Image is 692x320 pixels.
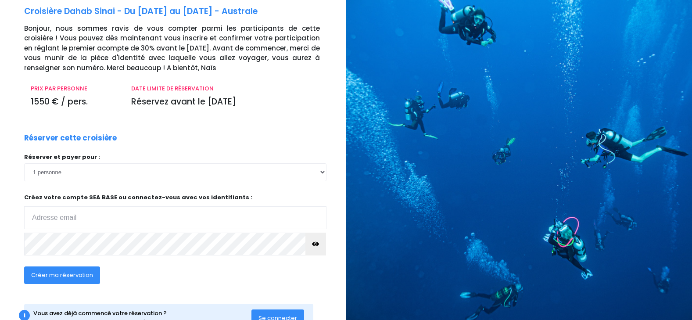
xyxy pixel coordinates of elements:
[31,271,93,279] span: Créer ma réservation
[131,84,319,93] p: DATE LIMITE DE RÉSERVATION
[24,193,326,230] p: Créez votre compte SEA BASE ou connectez-vous avec vos identifiants :
[131,96,319,108] p: Réservez avant le [DATE]
[24,24,340,73] p: Bonjour, nous sommes ravis de vous compter parmi les participants de cette croisière ! Vous pouve...
[24,206,326,229] input: Adresse email
[31,84,118,93] p: PRIX PAR PERSONNE
[24,266,100,284] button: Créer ma réservation
[31,96,118,108] p: 1550 € / pers.
[24,133,117,144] p: Réserver cette croisière
[24,153,326,162] p: Réserver et payer pour :
[24,5,340,18] p: Croisière Dahab Sinai - Du [DATE] au [DATE] - Australe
